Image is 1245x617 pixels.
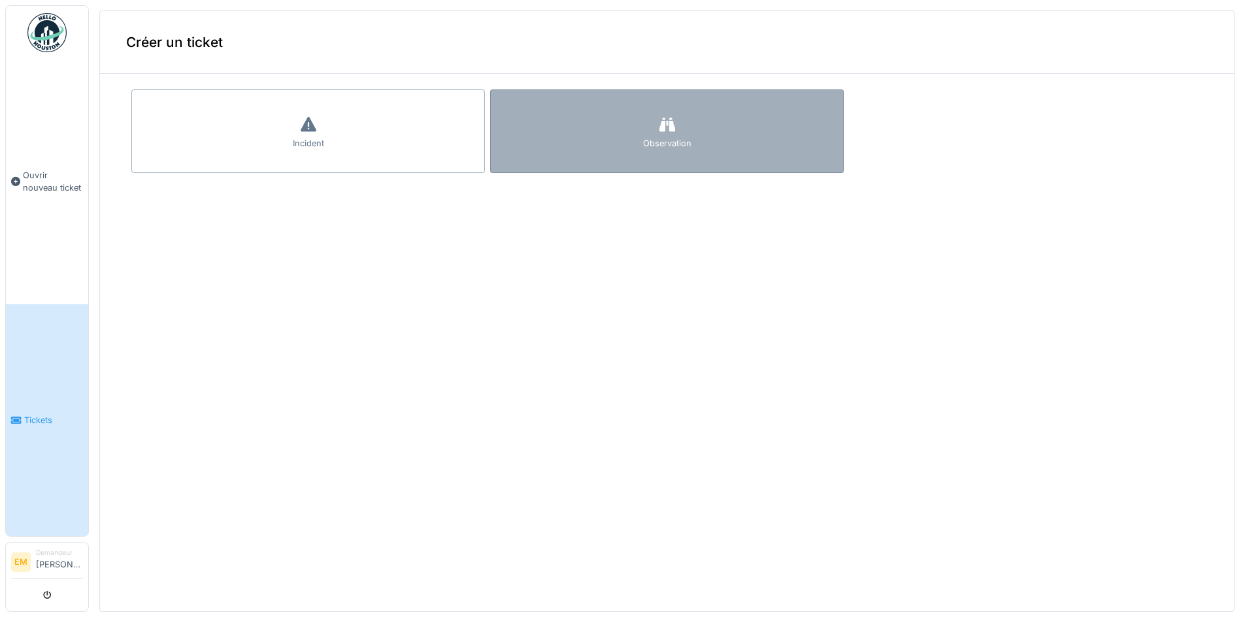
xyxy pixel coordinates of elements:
div: Demandeur [36,548,83,558]
span: Tickets [24,414,83,426]
div: Créer un ticket [100,11,1234,74]
img: Badge_color-CXgf-gQk.svg [27,13,67,52]
li: [PERSON_NAME] [36,548,83,576]
a: Tickets [6,304,88,537]
li: EM [11,552,31,572]
span: Ouvrir nouveau ticket [23,169,83,194]
a: EM Demandeur[PERSON_NAME] [11,548,83,579]
div: Observation [643,137,691,150]
div: Incident [293,137,324,150]
a: Ouvrir nouveau ticket [6,59,88,304]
